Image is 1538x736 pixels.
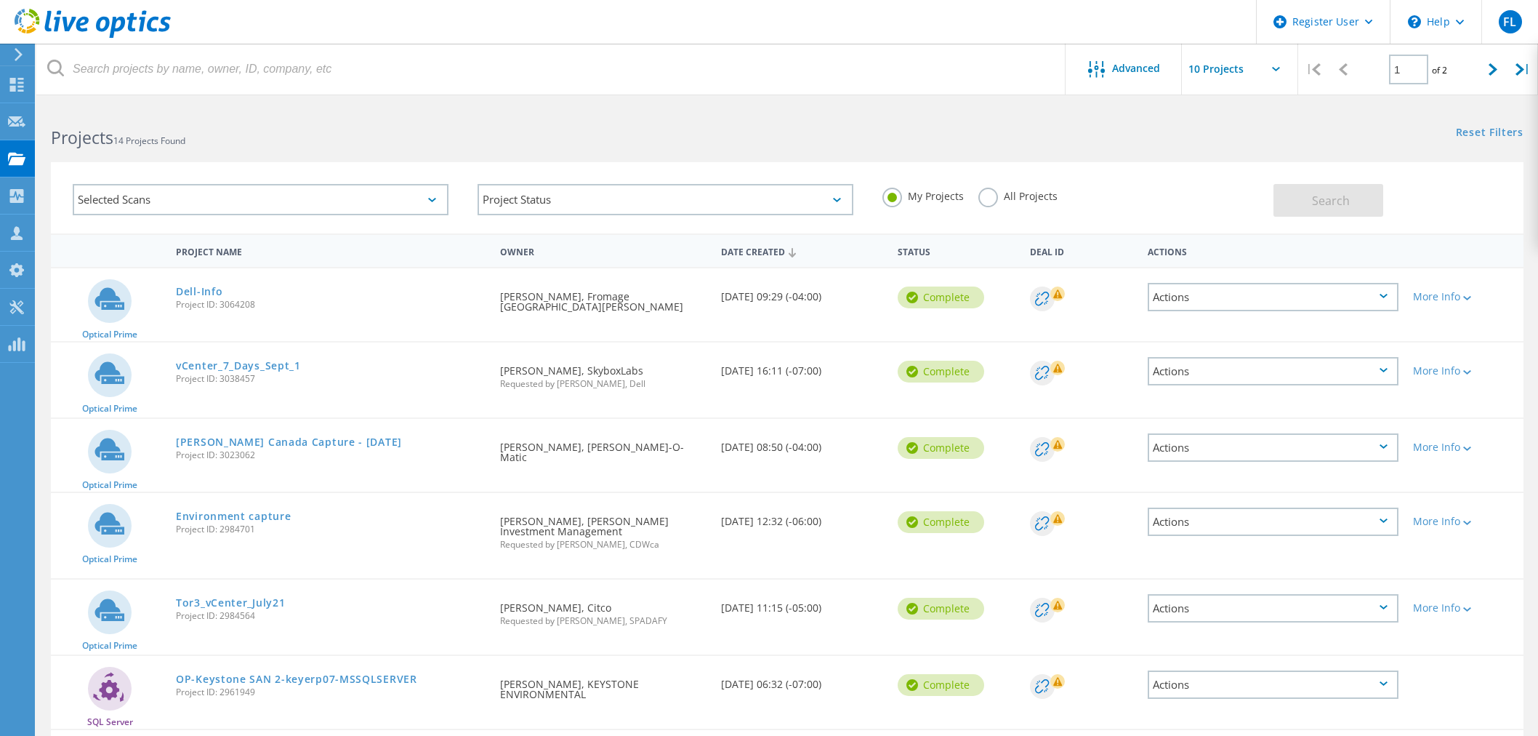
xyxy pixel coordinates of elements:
div: More Info [1413,366,1516,376]
span: Requested by [PERSON_NAME], Dell [500,380,706,388]
div: Complete [898,437,984,459]
div: [PERSON_NAME], Citco [493,580,714,640]
div: [DATE] 08:50 (-04:00) [714,419,890,467]
button: Search [1273,184,1383,217]
div: [PERSON_NAME], Fromage [GEOGRAPHIC_DATA][PERSON_NAME] [493,268,714,327]
div: [PERSON_NAME], [PERSON_NAME] Investment Management [493,493,714,564]
span: FL [1503,16,1516,28]
span: Requested by [PERSON_NAME], SPADAFY [500,617,706,625]
div: [DATE] 12:32 (-06:00) [714,493,890,541]
div: Selected Scans [73,184,448,215]
span: of 2 [1432,64,1447,76]
span: Optical Prime [82,481,137,489]
div: Project Status [478,184,853,215]
div: More Info [1413,442,1516,452]
a: Reset Filters [1456,127,1523,140]
div: Status [890,237,1023,264]
a: Live Optics Dashboard [15,31,171,41]
span: Project ID: 3064208 [176,300,486,309]
div: Actions [1148,357,1398,385]
div: Actions [1148,433,1398,462]
span: Optical Prime [82,330,137,339]
div: Actions [1148,594,1398,623]
div: [PERSON_NAME], [PERSON_NAME]-O-Matic [493,419,714,477]
a: Environment capture [176,511,291,521]
span: Project ID: 2984701 [176,525,486,534]
div: Complete [898,287,984,308]
span: Project ID: 2984564 [176,612,486,620]
div: More Info [1413,292,1516,302]
div: Complete [898,511,984,533]
label: All Projects [978,188,1058,201]
span: Advanced [1112,63,1160,73]
span: Requested by [PERSON_NAME], CDWca [500,540,706,549]
div: [DATE] 09:29 (-04:00) [714,268,890,316]
div: Actions [1148,283,1398,311]
svg: \n [1408,15,1421,28]
a: [PERSON_NAME] Canada Capture - [DATE] [176,437,402,447]
div: [PERSON_NAME], SkyboxLabs [493,343,714,403]
a: Dell-Info [176,287,222,297]
div: Complete [898,598,984,620]
span: Project ID: 2961949 [176,688,486,697]
div: Actions [1140,237,1406,264]
a: OP-Keystone SAN 2-keyerp07-MSSQLSERVER [176,674,417,684]
span: Project ID: 3023062 [176,451,486,460]
div: Complete [898,674,984,696]
div: | [1508,44,1538,95]
span: Search [1312,193,1350,209]
span: SQL Server [87,718,133,727]
div: Project Name [169,237,493,264]
div: More Info [1413,603,1516,613]
div: [DATE] 16:11 (-07:00) [714,343,890,391]
div: More Info [1413,516,1516,527]
div: [PERSON_NAME], KEYSTONE ENVIRONMENTAL [493,656,714,714]
div: Actions [1148,508,1398,536]
span: Optical Prime [82,641,137,650]
div: | [1298,44,1328,95]
a: Tor3_vCenter_July21 [176,598,285,608]
span: Optical Prime [82,404,137,413]
span: 14 Projects Found [113,135,185,147]
span: Project ID: 3038457 [176,375,486,383]
div: [DATE] 06:32 (-07:00) [714,656,890,704]
span: Optical Prime [82,555,137,564]
a: vCenter_7_Days_Sept_1 [176,361,301,371]
div: Date Created [714,237,890,265]
input: Search projects by name, owner, ID, company, etc [36,44,1066,95]
label: My Projects [882,188,964,201]
div: [DATE] 11:15 (-05:00) [714,580,890,628]
div: Actions [1148,671,1398,699]
div: Complete [898,361,984,383]
div: Deal Id [1023,237,1140,264]
div: Owner [493,237,714,264]
b: Projects [51,126,113,149]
